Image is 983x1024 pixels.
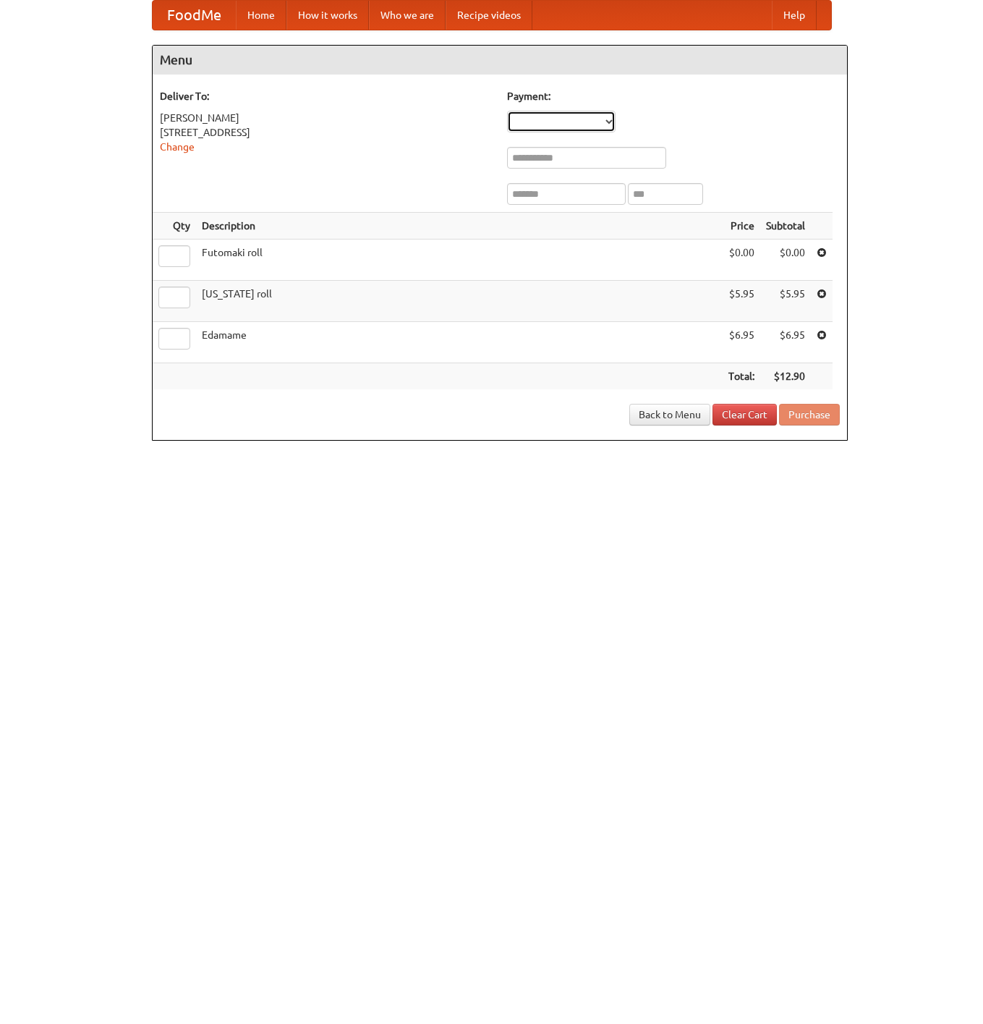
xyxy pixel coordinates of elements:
a: Help [772,1,817,30]
th: Total: [723,363,760,390]
a: Clear Cart [712,404,777,426]
a: How it works [286,1,369,30]
a: Who we are [369,1,446,30]
td: $6.95 [723,322,760,363]
td: Futomaki roll [196,240,723,281]
h5: Deliver To: [160,89,493,103]
th: $12.90 [760,363,811,390]
th: Subtotal [760,213,811,240]
th: Price [723,213,760,240]
td: [US_STATE] roll [196,281,723,322]
td: Edamame [196,322,723,363]
td: $5.95 [723,281,760,322]
td: $0.00 [760,240,811,281]
td: $6.95 [760,322,811,363]
a: Recipe videos [446,1,532,30]
td: $5.95 [760,281,811,322]
a: FoodMe [153,1,236,30]
h5: Payment: [507,89,840,103]
a: Back to Menu [629,404,710,426]
th: Qty [153,213,196,240]
td: $0.00 [723,240,760,281]
th: Description [196,213,723,240]
a: Home [236,1,286,30]
div: [STREET_ADDRESS] [160,125,493,140]
div: [PERSON_NAME] [160,111,493,125]
button: Purchase [779,404,840,426]
h4: Menu [153,46,847,75]
a: Change [160,141,195,153]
